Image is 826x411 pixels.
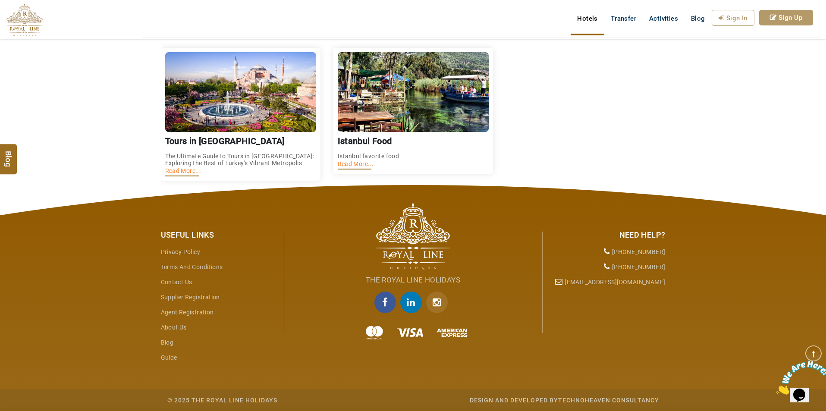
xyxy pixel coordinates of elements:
[3,151,14,158] span: Blog
[3,3,57,38] img: Chat attention grabber
[759,10,813,25] a: Sign Up
[338,153,489,160] p: Istanbul favorite food
[161,309,214,316] a: Agent Registration
[338,52,489,132] img: istanbul
[685,10,712,27] a: Blog
[161,324,187,331] a: About Us
[161,339,174,346] a: Blog
[558,397,659,404] a: Technoheaven Consultancy
[165,52,316,132] img: Tours in Istanbul
[426,292,452,313] a: Instagram
[161,279,192,286] a: Contact Us
[549,229,666,241] div: Need Help?
[167,396,277,405] div: © 2025 The Royal Line Holidays
[571,10,604,27] a: Hotels
[338,136,489,146] h3: Istanbul Food
[6,3,43,36] img: The Royal Line Holidays
[773,357,826,398] iframe: chat widget
[336,396,659,405] div: Design and Developed by
[338,160,374,167] a: Read More...
[161,354,177,361] a: guide
[604,10,643,27] a: Transfer
[691,15,705,22] span: Blog
[161,248,201,255] a: Privacy Policy
[161,229,277,241] div: Useful Links
[374,292,400,313] a: facebook
[161,264,223,270] a: Terms and Conditions
[165,136,316,146] h3: Tours in [GEOGRAPHIC_DATA]
[549,245,666,260] li: [PHONE_NUMBER]
[376,203,450,270] img: The Royal Line Holidays
[366,276,460,284] span: The Royal Line Holidays
[400,292,426,313] a: linkedin
[565,279,665,286] a: [EMAIL_ADDRESS][DOMAIN_NAME]
[161,294,220,301] a: Supplier Registration
[165,167,201,174] a: Read More...
[643,10,685,27] a: Activities
[712,10,754,26] a: Sign In
[165,153,316,166] p: The Ultimate Guide to Tours in [GEOGRAPHIC_DATA]: Exploring the Best of Turkey's Vibrant Metropolis
[549,260,666,275] li: [PHONE_NUMBER]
